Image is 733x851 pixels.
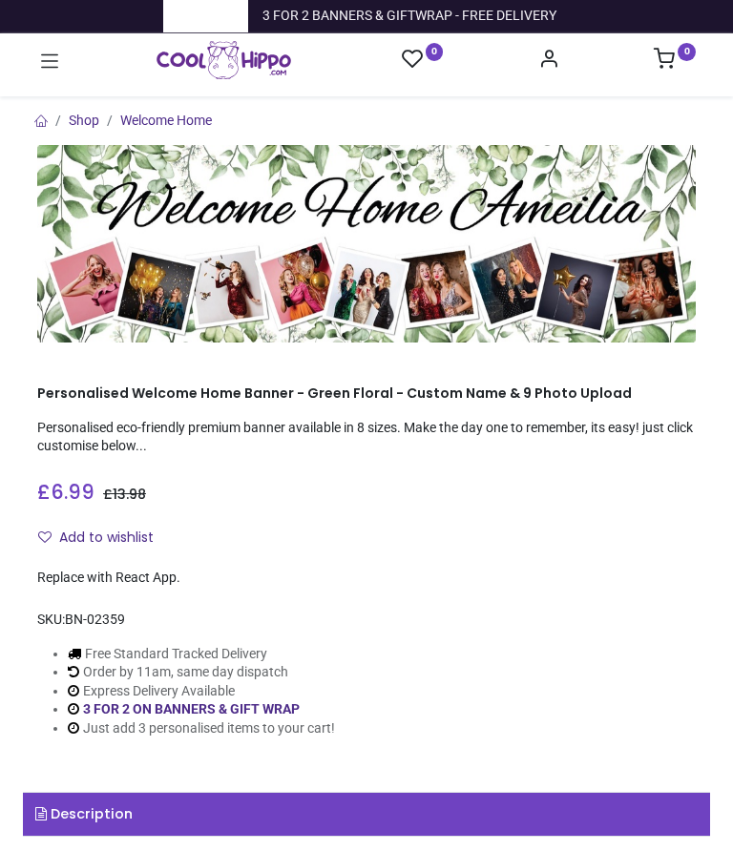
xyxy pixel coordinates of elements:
a: Description [23,793,710,837]
span: 13.98 [113,485,146,504]
img: Personalised Welcome Home Banner - Green Floral - Custom Name & 9 Photo Upload [37,145,696,342]
img: Cool Hippo [157,41,291,79]
a: 0 [402,48,444,72]
li: Express Delivery Available [68,682,335,701]
a: Logo of Cool Hippo [157,41,291,79]
div: SKU: [37,611,696,630]
div: 3 FOR 2 BANNERS & GIFTWRAP - FREE DELIVERY [262,7,556,26]
sup: 0 [678,43,696,61]
h1: Personalised Welcome Home Banner - Green Floral - Custom Name & 9 Photo Upload [37,384,696,404]
li: Order by 11am, same day dispatch [68,663,335,682]
li: Free Standard Tracked Delivery [68,645,335,664]
span: £ [37,479,94,507]
a: 0 [654,53,696,69]
a: Trustpilot [178,7,234,26]
i: Add to wishlist [38,530,52,544]
sup: 0 [426,43,444,61]
span: 6.99 [51,478,94,506]
div: Replace with React App. [37,569,696,588]
a: Account Info [538,53,559,69]
span: BN-02359 [65,612,125,627]
a: Shop [69,113,99,128]
span: £ [103,485,146,504]
a: 3 FOR 2 ON BANNERS & GIFT WRAP [83,701,300,716]
a: Welcome Home [120,113,212,128]
p: Personalised eco-friendly premium banner available in 8 sizes. Make the day one to remember, its ... [37,419,696,456]
button: Add to wishlistAdd to wishlist [37,522,170,554]
li: Just add 3 personalised items to your cart! [68,719,335,738]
